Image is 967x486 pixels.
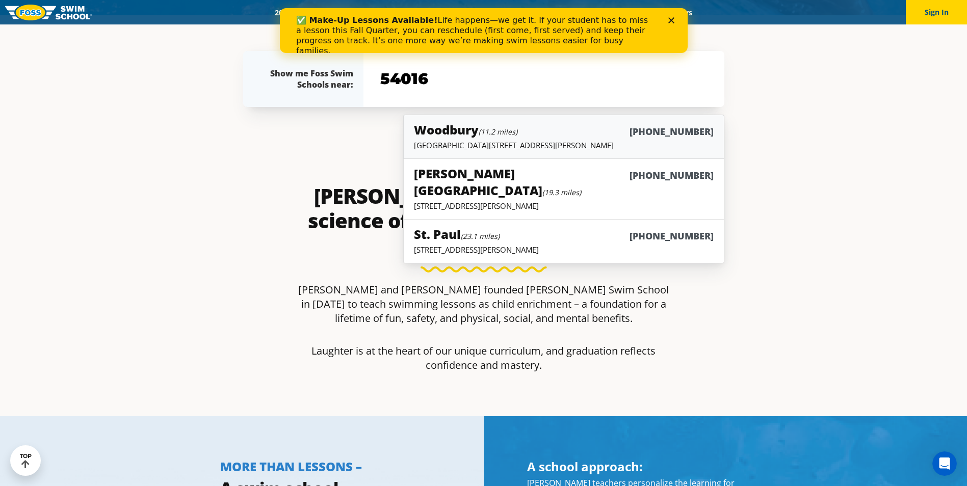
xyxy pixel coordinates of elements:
[630,169,714,199] h6: [PHONE_NUMBER]
[462,8,519,17] a: About FOSS
[630,230,714,242] h6: [PHONE_NUMBER]
[542,187,581,197] small: (19.3 miles)
[414,226,500,242] h5: St. Paul
[519,8,627,17] a: Swim Like [PERSON_NAME]
[659,8,701,17] a: Careers
[373,8,462,17] a: Swim Path® Program
[280,8,688,53] iframe: Intercom live chat banner
[527,458,643,475] span: A school approach:
[414,201,713,211] p: [STREET_ADDRESS][PERSON_NAME]
[16,7,375,48] div: Life happens—we get it. If your student has to miss a lesson this Fall Quarter, you can reschedul...
[294,344,673,372] p: Laughter is at the heart of our unique curriculum, and graduation reflects confidence and mastery.
[414,140,713,150] p: [GEOGRAPHIC_DATA][STREET_ADDRESS][PERSON_NAME]
[932,451,957,476] iframe: Intercom live chat
[626,8,659,17] a: Blog
[5,5,92,20] img: FOSS Swim School Logo
[20,453,32,469] div: TOP
[16,7,158,17] b: ✅ Make-Up Lessons Available!
[479,127,517,137] small: (11.2 miles)
[220,458,362,475] span: MORE THAN LESSONS –
[330,8,373,17] a: Schools
[414,121,517,138] h5: Woodbury
[630,125,714,138] h6: [PHONE_NUMBER]
[264,68,353,90] div: Show me Foss Swim Schools near:
[461,231,500,241] small: (23.1 miles)
[403,158,724,220] a: [PERSON_NAME][GEOGRAPHIC_DATA](19.3 miles)[PHONE_NUMBER][STREET_ADDRESS][PERSON_NAME]
[403,115,724,159] a: Woodbury(11.2 miles)[PHONE_NUMBER][GEOGRAPHIC_DATA][STREET_ADDRESS][PERSON_NAME]
[414,245,713,255] p: [STREET_ADDRESS][PERSON_NAME]
[414,165,629,199] h5: [PERSON_NAME][GEOGRAPHIC_DATA]
[294,283,673,326] p: [PERSON_NAME] and [PERSON_NAME] founded [PERSON_NAME] Swim School in [DATE] to teach swimming les...
[403,219,724,263] a: St. Paul(23.1 miles)[PHONE_NUMBER][STREET_ADDRESS][PERSON_NAME]
[388,9,399,15] div: Close
[378,64,710,94] input: YOUR ZIP CODE
[266,8,330,17] a: 2025 Calendar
